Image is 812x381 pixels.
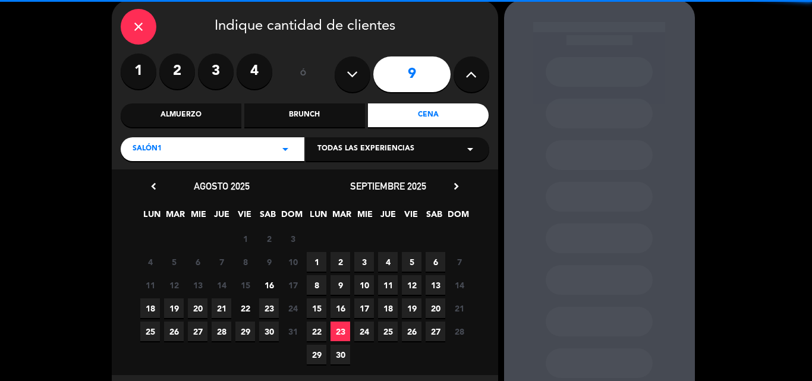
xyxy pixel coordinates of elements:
[188,207,208,227] span: MIE
[354,275,374,295] span: 10
[283,252,303,272] span: 10
[331,345,350,364] span: 30
[283,275,303,295] span: 17
[131,20,146,34] i: close
[164,252,184,272] span: 5
[402,322,421,341] span: 26
[307,252,326,272] span: 1
[449,322,469,341] span: 28
[212,252,231,272] span: 7
[426,322,445,341] span: 27
[450,180,462,193] i: chevron_right
[133,143,162,155] span: Salón1
[140,322,160,341] span: 25
[164,322,184,341] span: 26
[259,298,279,318] span: 23
[283,229,303,248] span: 3
[402,252,421,272] span: 5
[194,180,250,192] span: agosto 2025
[212,322,231,341] span: 28
[121,53,156,89] label: 1
[378,252,398,272] span: 4
[402,298,421,318] span: 19
[354,298,374,318] span: 17
[147,180,160,193] i: chevron_left
[309,207,328,227] span: LUN
[188,322,207,341] span: 27
[331,275,350,295] span: 9
[354,322,374,341] span: 24
[463,142,477,156] i: arrow_drop_down
[142,207,162,227] span: LUN
[259,252,279,272] span: 9
[378,207,398,227] span: JUE
[140,275,160,295] span: 11
[350,180,426,192] span: septiembre 2025
[188,275,207,295] span: 13
[258,207,278,227] span: SAB
[140,252,160,272] span: 4
[307,275,326,295] span: 8
[355,207,374,227] span: MIE
[354,252,374,272] span: 3
[235,298,255,318] span: 22
[426,275,445,295] span: 13
[188,298,207,318] span: 20
[307,345,326,364] span: 29
[121,9,489,45] div: Indique cantidad de clientes
[401,207,421,227] span: VIE
[212,298,231,318] span: 21
[402,275,421,295] span: 12
[331,298,350,318] span: 16
[259,322,279,341] span: 30
[283,322,303,341] span: 31
[368,103,489,127] div: Cena
[278,142,292,156] i: arrow_drop_down
[378,275,398,295] span: 11
[235,229,255,248] span: 1
[164,275,184,295] span: 12
[198,53,234,89] label: 3
[284,53,323,95] div: ó
[449,252,469,272] span: 7
[281,207,301,227] span: DOM
[449,298,469,318] span: 21
[307,298,326,318] span: 15
[259,275,279,295] span: 16
[212,207,231,227] span: JUE
[140,298,160,318] span: 18
[331,252,350,272] span: 2
[332,207,351,227] span: MAR
[283,298,303,318] span: 24
[424,207,444,227] span: SAB
[237,53,272,89] label: 4
[307,322,326,341] span: 22
[235,207,254,227] span: VIE
[235,322,255,341] span: 29
[235,252,255,272] span: 8
[426,298,445,318] span: 20
[244,103,365,127] div: Brunch
[165,207,185,227] span: MAR
[164,298,184,318] span: 19
[449,275,469,295] span: 14
[317,143,414,155] span: Todas las experiencias
[426,252,445,272] span: 6
[235,275,255,295] span: 15
[331,322,350,341] span: 23
[121,103,241,127] div: Almuerzo
[378,298,398,318] span: 18
[188,252,207,272] span: 6
[448,207,467,227] span: DOM
[212,275,231,295] span: 14
[378,322,398,341] span: 25
[159,53,195,89] label: 2
[259,229,279,248] span: 2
